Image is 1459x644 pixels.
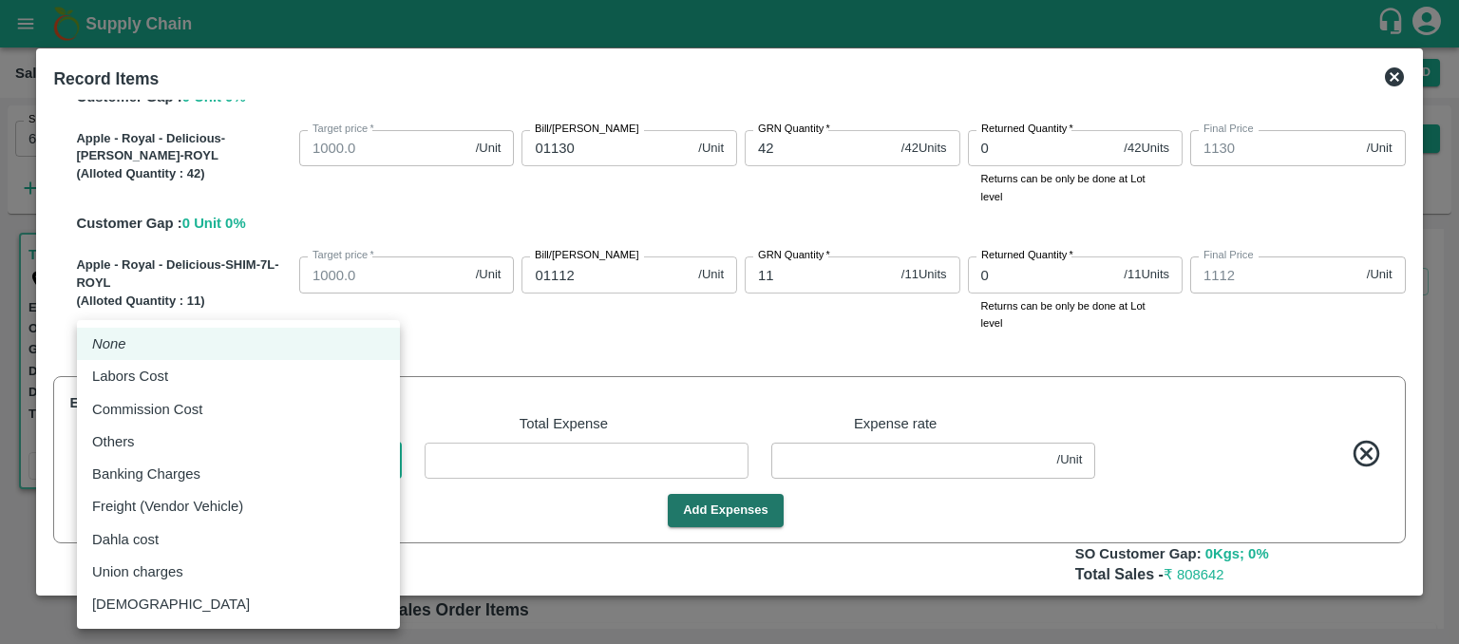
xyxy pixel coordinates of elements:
p: Union charges [92,561,183,582]
p: Commission Cost [92,399,202,420]
p: Freight (Vendor Vehicle) [92,496,243,517]
p: Dahla cost [92,529,159,550]
p: Others [92,431,135,452]
p: Labors Cost [92,366,168,387]
p: [DEMOGRAPHIC_DATA] [92,594,250,615]
p: Banking Charges [92,464,200,484]
em: None [92,333,126,354]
